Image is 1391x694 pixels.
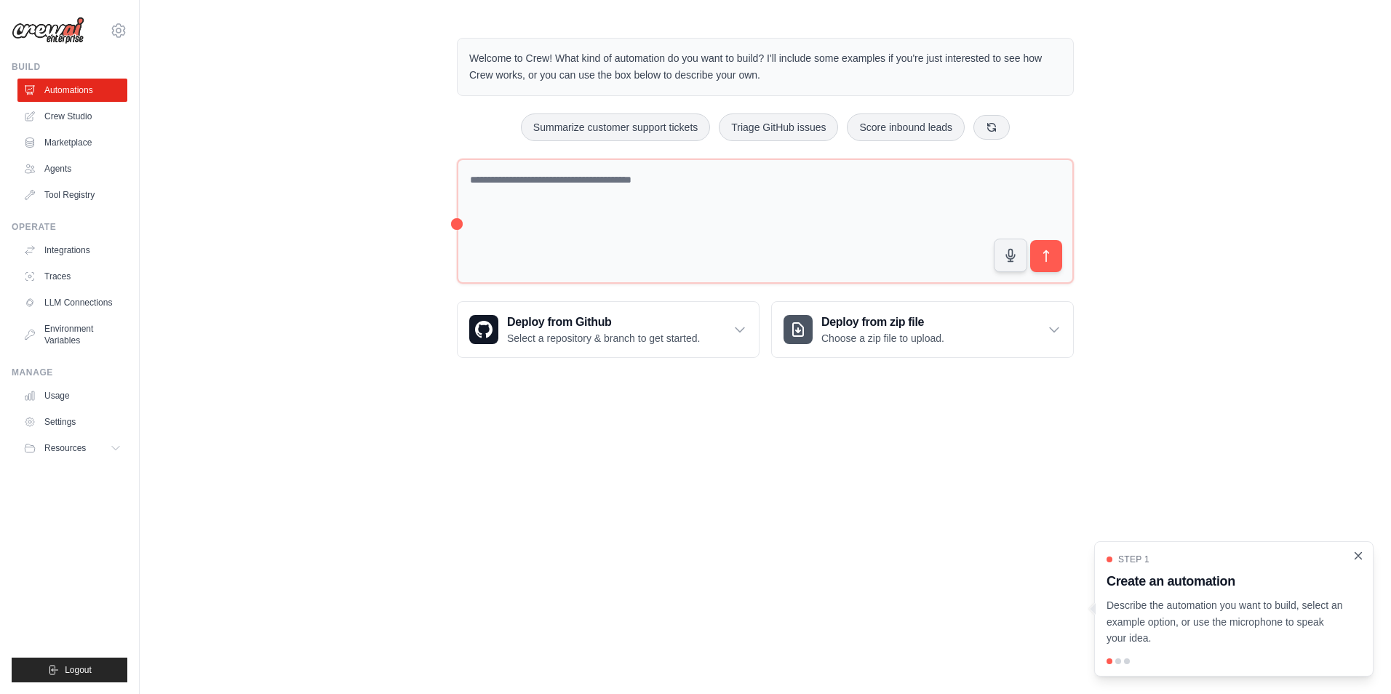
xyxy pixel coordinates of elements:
a: LLM Connections [17,291,127,314]
button: Summarize customer support tickets [521,113,710,141]
img: Logo [12,17,84,44]
h3: Deploy from Github [507,314,700,331]
span: Step 1 [1118,554,1149,565]
div: Manage [12,367,127,378]
button: Triage GitHub issues [719,113,838,141]
div: Operate [12,221,127,233]
a: Tool Registry [17,183,127,207]
p: Choose a zip file to upload. [821,331,944,346]
a: Settings [17,410,127,434]
a: Agents [17,157,127,180]
p: Describe the automation you want to build, select an example option, or use the microphone to spe... [1107,597,1344,647]
a: Usage [17,384,127,407]
div: Build [12,61,127,73]
button: Logout [12,658,127,682]
iframe: Chat Widget [1318,624,1391,694]
p: Welcome to Crew! What kind of automation do you want to build? I'll include some examples if you'... [469,50,1061,84]
a: Marketplace [17,131,127,154]
a: Integrations [17,239,127,262]
a: Environment Variables [17,317,127,352]
h3: Deploy from zip file [821,314,944,331]
button: Resources [17,436,127,460]
span: Logout [65,664,92,676]
button: Close walkthrough [1352,550,1364,562]
p: Select a repository & branch to get started. [507,331,700,346]
h3: Create an automation [1107,571,1344,591]
a: Traces [17,265,127,288]
a: Automations [17,79,127,102]
a: Crew Studio [17,105,127,128]
button: Score inbound leads [847,113,965,141]
span: Resources [44,442,86,454]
